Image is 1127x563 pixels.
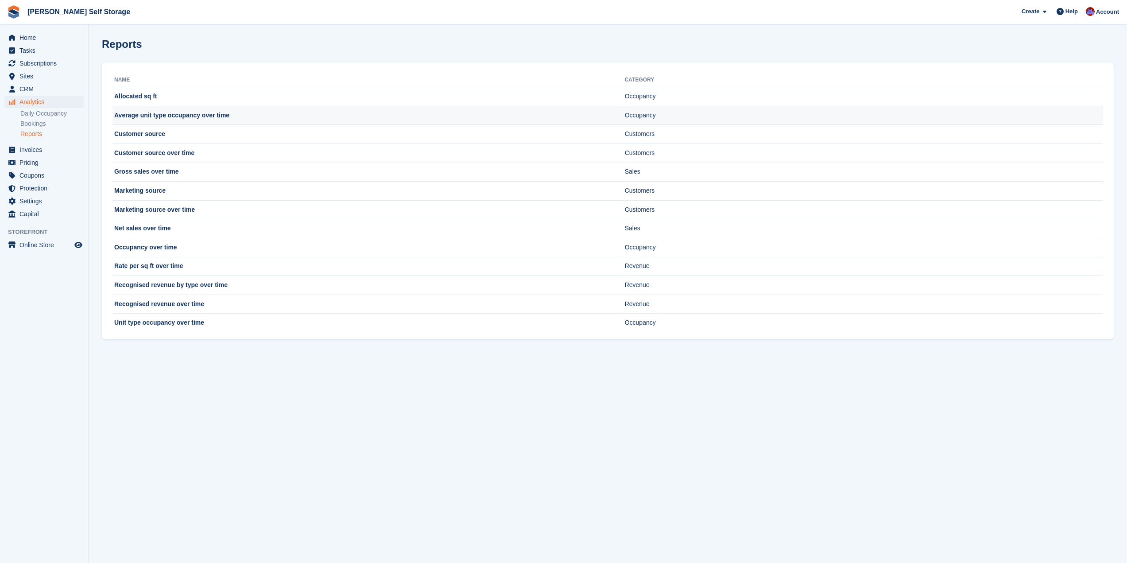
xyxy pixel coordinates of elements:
span: Sites [19,70,73,82]
img: stora-icon-8386f47178a22dfd0bd8f6a31ec36ba5ce8667c1dd55bd0f319d3a0aa187defe.svg [7,5,20,19]
td: Revenue [625,295,1103,314]
a: Daily Occupancy [20,109,84,118]
span: Settings [19,195,73,207]
span: Subscriptions [19,57,73,70]
td: Gross sales over time [112,163,625,182]
td: Occupancy [625,106,1103,125]
a: menu [4,31,84,44]
span: Protection [19,182,73,194]
td: Customer source [112,125,625,144]
a: menu [4,182,84,194]
td: Occupancy over time [112,238,625,257]
td: Net sales over time [112,219,625,238]
td: Customers [625,182,1103,201]
td: Unit type occupancy over time [112,314,625,332]
td: Recognised revenue over time [112,295,625,314]
a: menu [4,169,84,182]
td: Recognised revenue by type over time [112,276,625,295]
a: menu [4,195,84,207]
td: Customers [625,144,1103,163]
a: menu [4,144,84,156]
td: Sales [625,163,1103,182]
td: Allocated sq ft [112,87,625,106]
span: Help [1065,7,1078,16]
td: Marketing source over time [112,200,625,219]
a: [PERSON_NAME] Self Storage [24,4,134,19]
th: Category [625,73,1103,87]
td: Occupancy [625,314,1103,332]
td: Marketing source [112,182,625,201]
span: Create [1022,7,1039,16]
span: Pricing [19,156,73,169]
a: Preview store [73,240,84,250]
td: Revenue [625,257,1103,276]
a: menu [4,44,84,57]
a: Reports [20,130,84,138]
td: Customer source over time [112,144,625,163]
h1: Reports [102,38,142,50]
span: Home [19,31,73,44]
a: menu [4,156,84,169]
span: Invoices [19,144,73,156]
a: menu [4,57,84,70]
td: Sales [625,219,1103,238]
td: Customers [625,200,1103,219]
span: Storefront [8,228,88,237]
a: Bookings [20,120,84,128]
a: menu [4,208,84,220]
span: CRM [19,83,73,95]
a: menu [4,239,84,251]
span: Analytics [19,96,73,108]
td: Customers [625,125,1103,144]
span: Coupons [19,169,73,182]
td: Occupancy [625,238,1103,257]
a: menu [4,96,84,108]
span: Tasks [19,44,73,57]
img: Tim Brant-Coles [1086,7,1095,16]
span: Online Store [19,239,73,251]
span: Capital [19,208,73,220]
th: Name [112,73,625,87]
a: menu [4,70,84,82]
td: Revenue [625,276,1103,295]
a: menu [4,83,84,95]
td: Average unit type occupancy over time [112,106,625,125]
span: Account [1096,8,1119,16]
td: Occupancy [625,87,1103,106]
td: Rate per sq ft over time [112,257,625,276]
